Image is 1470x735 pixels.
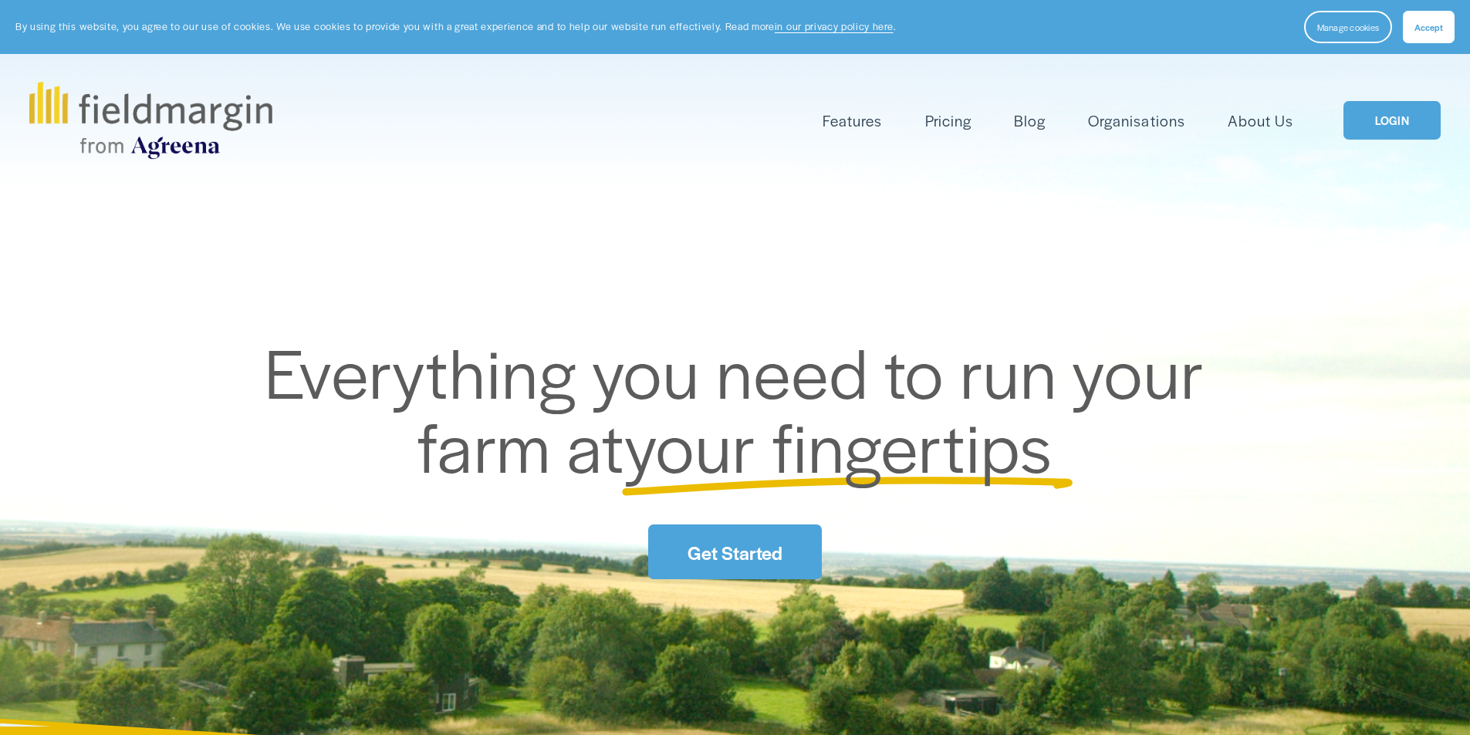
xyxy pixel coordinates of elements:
a: Pricing [925,108,972,133]
a: About Us [1228,108,1293,133]
a: Get Started [648,524,821,579]
a: LOGIN [1343,101,1441,140]
button: Accept [1403,11,1455,43]
a: Blog [1014,108,1046,133]
a: folder dropdown [823,108,882,133]
p: By using this website, you agree to our use of cookies. We use cookies to provide you with a grea... [15,19,896,34]
img: fieldmargin.com [29,82,272,159]
a: in our privacy policy here [775,19,894,33]
span: your fingertips [624,396,1053,493]
span: Accept [1414,21,1443,33]
span: Manage cookies [1317,21,1379,33]
span: Everything you need to run your farm at [265,322,1221,493]
span: Features [823,110,882,132]
a: Organisations [1088,108,1184,133]
button: Manage cookies [1304,11,1392,43]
